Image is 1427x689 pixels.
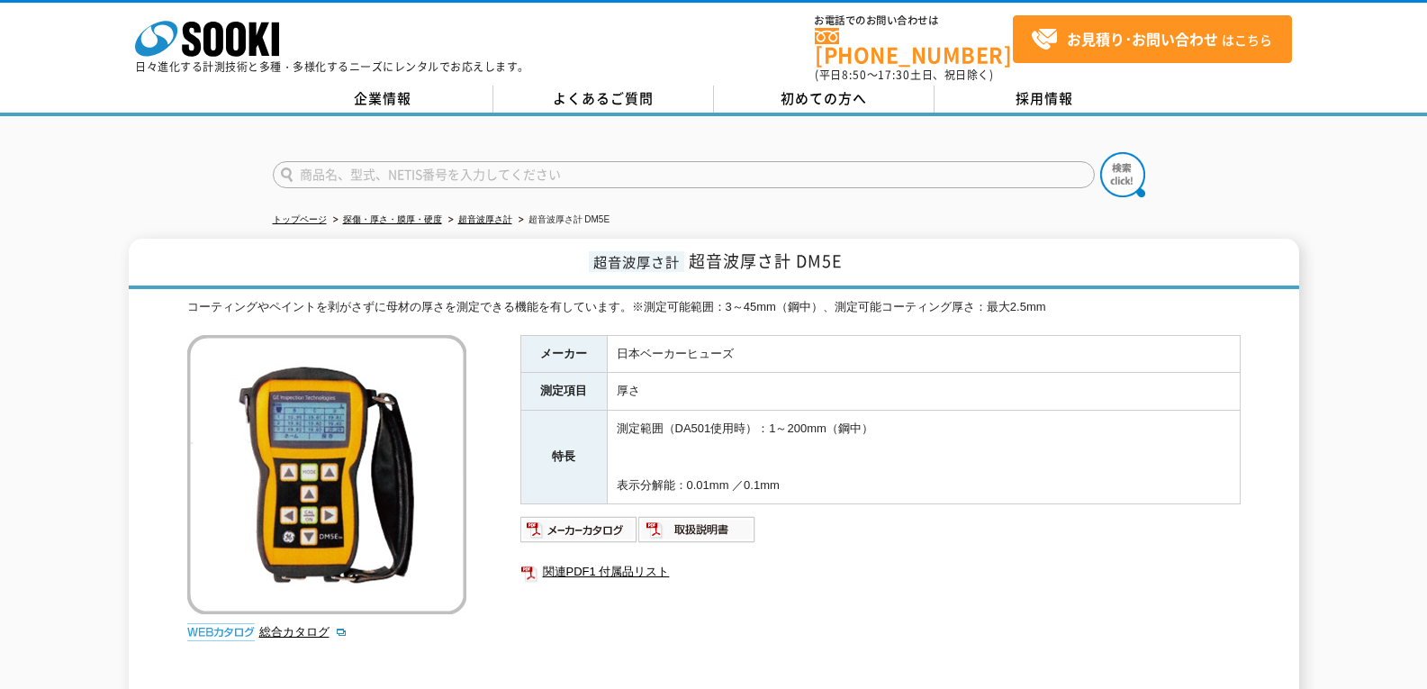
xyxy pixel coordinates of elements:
div: コーティングやペイントを剥がさずに母材の厚さを測定できる機能を有しています。※測定可能範囲：3～45mm（鋼中）、測定可能コーティング厚さ：最大2.5mm [187,298,1241,317]
td: 厚さ [607,373,1240,411]
a: お見積り･お問い合わせはこちら [1013,15,1292,63]
strong: お見積り･お問い合わせ [1067,28,1218,50]
a: 企業情報 [273,86,493,113]
img: btn_search.png [1100,152,1145,197]
span: 初めての方へ [781,88,867,108]
span: 8:50 [842,67,867,83]
a: 関連PDF1 付属品リスト [520,560,1241,584]
a: トップページ [273,214,327,224]
a: 超音波厚さ計 [458,214,512,224]
th: メーカー [520,335,607,373]
img: 取扱説明書 [638,515,756,544]
a: 取扱説明書 [638,528,756,541]
a: 探傷・厚さ・膜厚・硬度 [343,214,442,224]
span: はこちら [1031,26,1272,53]
span: 超音波厚さ計 [589,251,684,272]
img: 超音波厚さ計 DM5E [187,335,466,614]
th: 測定項目 [520,373,607,411]
span: お電話でのお問い合わせは [815,15,1013,26]
a: 採用情報 [935,86,1155,113]
input: 商品名、型式、NETIS番号を入力してください [273,161,1095,188]
li: 超音波厚さ計 DM5E [515,211,610,230]
img: webカタログ [187,623,255,641]
a: 総合カタログ [259,625,348,639]
td: 日本ベーカーヒューズ [607,335,1240,373]
img: メーカーカタログ [520,515,638,544]
td: 測定範囲（DA501使用時）：1～200mm（鋼中） 表示分解能：0.01mm ／0.1mm [607,411,1240,504]
span: 超音波厚さ計 DM5E [689,249,843,273]
p: 日々進化する計測技術と多種・多様化するニーズにレンタルでお応えします。 [135,61,529,72]
a: [PHONE_NUMBER] [815,28,1013,65]
th: 特長 [520,411,607,504]
span: 17:30 [878,67,910,83]
a: 初めての方へ [714,86,935,113]
a: メーカーカタログ [520,528,638,541]
span: (平日 ～ 土日、祝日除く) [815,67,993,83]
a: よくあるご質問 [493,86,714,113]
